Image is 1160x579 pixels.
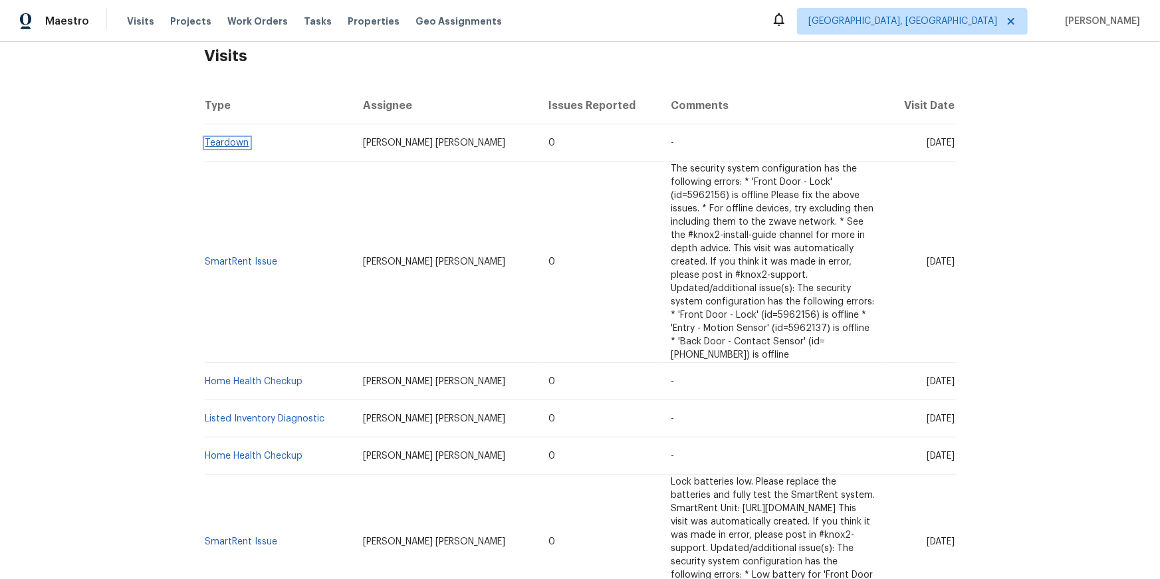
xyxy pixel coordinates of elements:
a: SmartRent Issue [205,257,278,267]
span: [DATE] [927,414,955,423]
th: Comments [660,87,885,124]
span: [PERSON_NAME] [PERSON_NAME] [363,138,505,148]
span: [PERSON_NAME] [PERSON_NAME] [363,257,505,267]
span: 0 [548,377,555,386]
th: Visit Date [885,87,955,124]
span: [PERSON_NAME] [1060,15,1140,28]
span: 0 [548,537,555,546]
span: 0 [548,138,555,148]
span: [DATE] [927,451,955,461]
span: [PERSON_NAME] [PERSON_NAME] [363,414,505,423]
th: Issues Reported [538,87,660,124]
span: Visits [127,15,154,28]
span: Maestro [45,15,89,28]
span: [DATE] [927,138,955,148]
span: Geo Assignments [415,15,502,28]
th: Assignee [352,87,537,124]
span: [PERSON_NAME] [PERSON_NAME] [363,537,505,546]
a: Home Health Checkup [205,377,303,386]
span: Properties [348,15,400,28]
span: - [671,414,674,423]
span: [DATE] [927,257,955,267]
a: SmartRent Issue [205,537,278,546]
span: [DATE] [927,377,955,386]
span: - [671,377,674,386]
a: Listed Inventory Diagnostic [205,414,325,423]
span: The security system configuration has the following errors: * 'Front Door - Lock' (id=5962156) is... [671,164,874,360]
span: [PERSON_NAME] [PERSON_NAME] [363,451,505,461]
span: 0 [548,257,555,267]
a: Teardown [205,138,249,148]
span: [DATE] [927,537,955,546]
span: Tasks [304,17,332,26]
a: Home Health Checkup [205,451,303,461]
span: Work Orders [227,15,288,28]
span: Projects [170,15,211,28]
h2: Visits [205,25,956,87]
span: 0 [548,451,555,461]
span: [GEOGRAPHIC_DATA], [GEOGRAPHIC_DATA] [808,15,997,28]
span: - [671,451,674,461]
th: Type [205,87,353,124]
span: - [671,138,674,148]
span: [PERSON_NAME] [PERSON_NAME] [363,377,505,386]
span: 0 [548,414,555,423]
